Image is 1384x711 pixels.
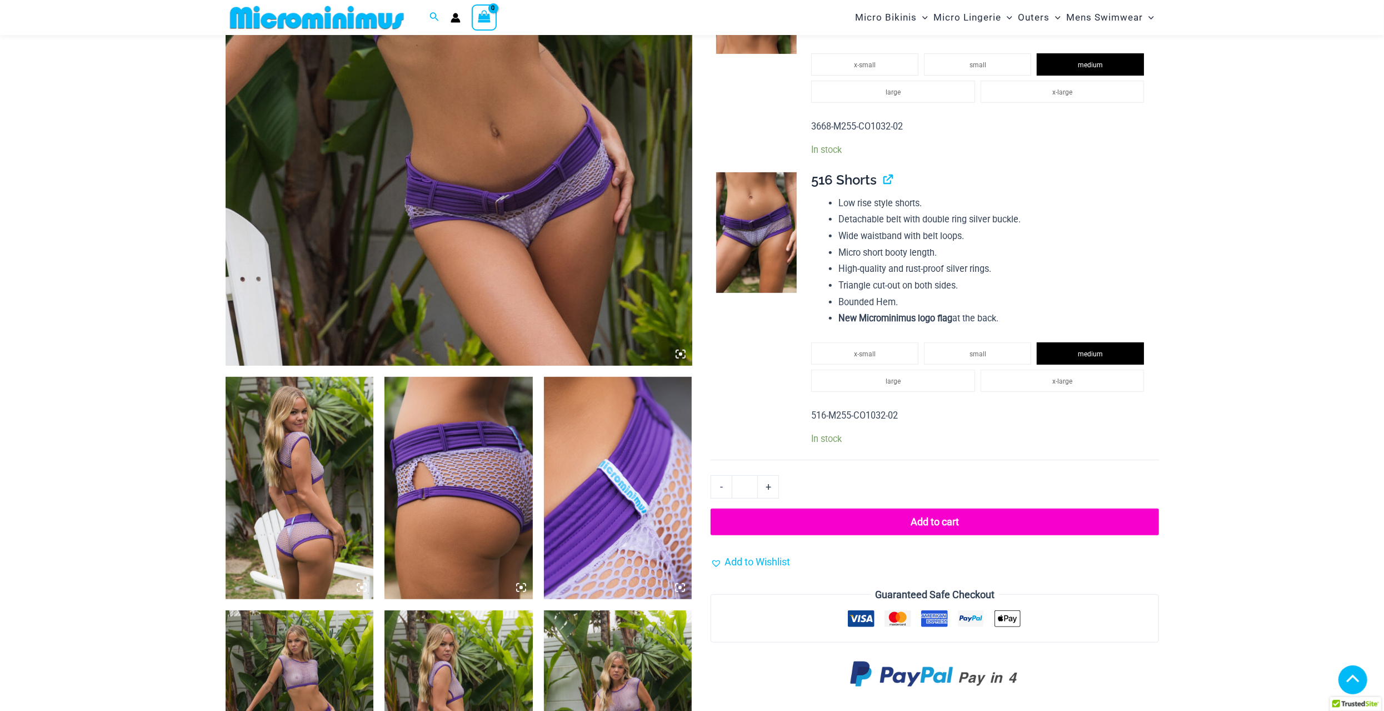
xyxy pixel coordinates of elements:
[852,3,931,32] a: Micro BikinisMenu ToggleMenu Toggle
[716,172,797,294] img: Lighthouse Purples 516 Short
[981,81,1144,103] li: x-large
[924,53,1031,76] li: small
[838,195,1150,212] li: Low rise style shorts.
[1078,61,1103,69] span: medium
[1018,3,1050,32] span: Outers
[933,3,1001,32] span: Micro Lingerie
[429,11,439,24] a: Search icon link
[886,88,901,96] span: large
[838,294,1150,311] li: Bounded Hem.
[1052,88,1072,96] span: x-large
[384,377,533,599] img: Lighthouse Purples 516 Short
[758,475,779,499] a: +
[854,350,876,358] span: x-small
[1052,377,1072,385] span: x-large
[811,172,877,188] span: 516 Shorts
[851,2,1159,33] nav: Site Navigation
[811,118,1150,135] p: 3668-M255-CO1032-02
[725,556,790,568] span: Add to Wishlist
[838,313,952,324] strong: New Microminimus logo flag
[931,3,1015,32] a: Micro LingerieMenu ToggleMenu Toggle
[924,342,1031,365] li: small
[1078,350,1103,358] span: medium
[1015,3,1063,32] a: OutersMenu ToggleMenu Toggle
[811,81,975,103] li: large
[1001,3,1012,32] span: Menu Toggle
[472,4,497,30] a: View Shopping Cart, empty
[981,370,1144,392] li: x-large
[811,144,1150,156] p: In stock
[711,509,1158,535] button: Add to cart
[838,310,1150,327] li: at the back.
[854,61,876,69] span: x-small
[811,407,1150,424] p: 516-M255-CO1032-02
[970,61,986,69] span: small
[1143,3,1154,32] span: Menu Toggle
[838,228,1150,245] li: Wide waistband with belt loops.
[838,245,1150,261] li: Micro short booty length.
[855,3,917,32] span: Micro Bikinis
[871,586,999,603] legend: Guaranteed Safe Checkout
[711,475,732,499] a: -
[1037,342,1144,365] li: medium
[838,211,1150,228] li: Detachable belt with double ring silver buckle.
[732,475,758,499] input: Product quantity
[838,261,1150,277] li: High-quality and rust-proof silver rings.
[811,370,975,392] li: large
[544,377,692,599] img: Lighthouse Purples 516 Short
[711,554,790,570] a: Add to Wishlist
[1050,3,1061,32] span: Menu Toggle
[811,433,1150,445] p: In stock
[226,5,408,30] img: MM SHOP LOGO FLAT
[1066,3,1143,32] span: Mens Swimwear
[451,13,461,23] a: Account icon link
[811,342,918,365] li: x-small
[1063,3,1157,32] a: Mens SwimwearMenu ToggleMenu Toggle
[970,350,986,358] span: small
[917,3,928,32] span: Menu Toggle
[811,53,918,76] li: x-small
[1037,53,1144,76] li: medium
[838,277,1150,294] li: Triangle cut-out on both sides.
[226,377,374,599] img: Lighthouse Purples 3668 Crop Top 516 Short
[886,377,901,385] span: large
